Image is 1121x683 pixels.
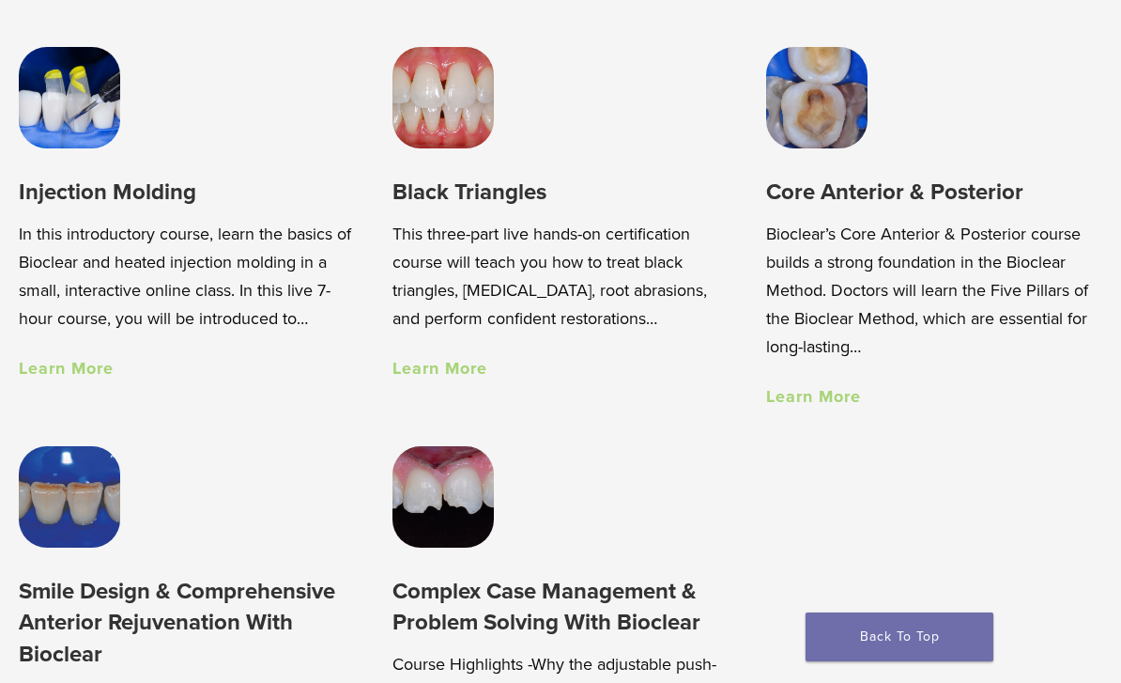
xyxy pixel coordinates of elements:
h3: Smile Design & Comprehensive Anterior Rejuvenation With Bioclear [19,576,355,670]
a: Learn More [19,358,114,379]
a: Back To Top [806,613,993,661]
p: This three-part live hands-on certification course will teach you how to treat black triangles, [... [392,220,729,333]
h3: Complex Case Management & Problem Solving With Bioclear [392,576,729,639]
p: Bioclear’s Core Anterior & Posterior course builds a strong foundation in the Bioclear Method. Do... [766,220,1102,361]
a: Learn More [766,386,861,407]
p: In this introductory course, learn the basics of Bioclear and heated injection molding in a small... [19,220,355,333]
a: Learn More [392,358,487,379]
h3: Injection Molding [19,177,355,208]
h3: Black Triangles [392,177,729,208]
h3: Core Anterior & Posterior [766,177,1102,208]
